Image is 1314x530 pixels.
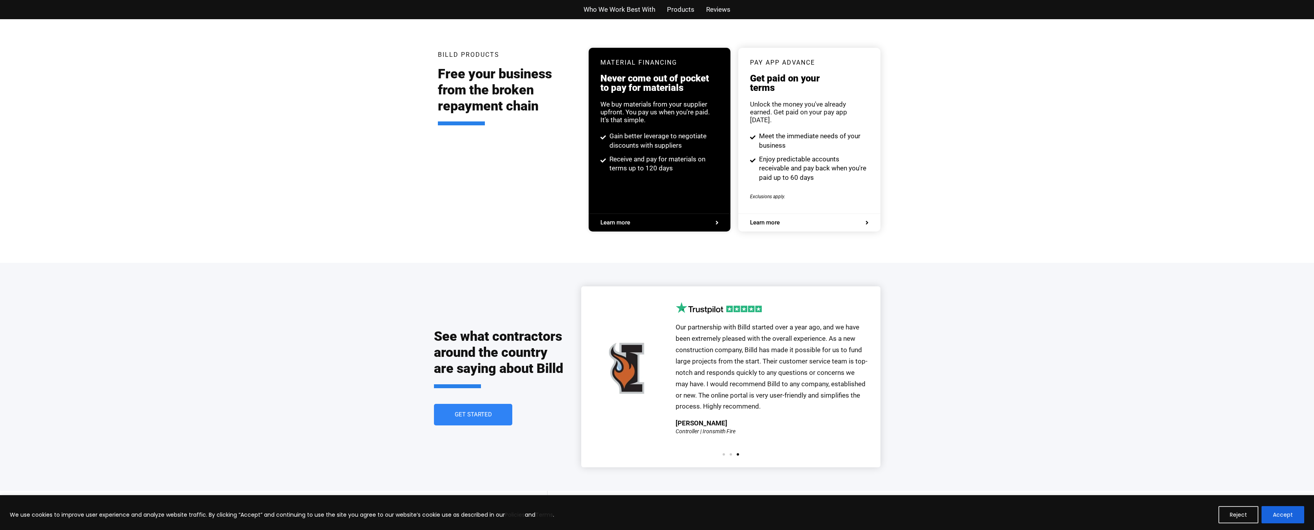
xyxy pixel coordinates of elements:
span: Our partnership with Billd started over a year ago, and we have been extremely pleased with the o... [676,323,868,410]
a: Reviews [706,4,730,15]
h3: Material Financing [600,60,719,66]
a: Learn more [600,220,719,226]
h3: Never come out of pocket to pay for materials [600,74,719,92]
span: Go to slide 3 [737,453,739,456]
a: Policies [505,511,525,519]
span: Get Started [454,412,492,418]
span: Learn more [750,220,780,226]
div: Unlock the money you've already earned. Get paid on your pay app [DATE]. [750,100,868,124]
h3: Billd Products [438,52,499,58]
span: Exclusions apply. [750,194,785,199]
a: Get Started [434,404,512,425]
span: Gain better leverage to negotiate discounts with suppliers [607,132,719,150]
h2: See what contractors around the country are saying about Billd [434,328,566,388]
span: Go to slide 1 [723,453,725,456]
a: Learn more [750,220,868,226]
a: Products [667,4,694,15]
h3: pay app advance [750,60,868,66]
button: Accept [1262,506,1304,523]
h2: Free your business from the broken repayment chain [438,66,577,125]
div: We buy materials from your supplier upfront. You pay us when you're paid. It's that simple. [600,100,719,124]
div: [PERSON_NAME] [676,420,727,427]
span: Meet the immediate needs of your business [757,132,869,150]
div: Controller | Ironsmith Fire [676,429,736,434]
p: We use cookies to improve user experience and analyze website traffic. By clicking “Accept” and c... [10,510,554,519]
span: Learn more [600,220,630,226]
h3: Get paid on your terms [750,74,868,92]
div: 3 / 3 [593,302,869,445]
a: Terms [535,511,553,519]
span: Receive and pay for materials on terms up to 120 days [607,155,719,174]
span: Enjoy predictable accounts receivable and pay back when you're paid up to 60 days [757,155,869,183]
span: Go to slide 2 [730,453,732,456]
a: Who We Work Best With [584,4,655,15]
button: Reject [1218,506,1258,523]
